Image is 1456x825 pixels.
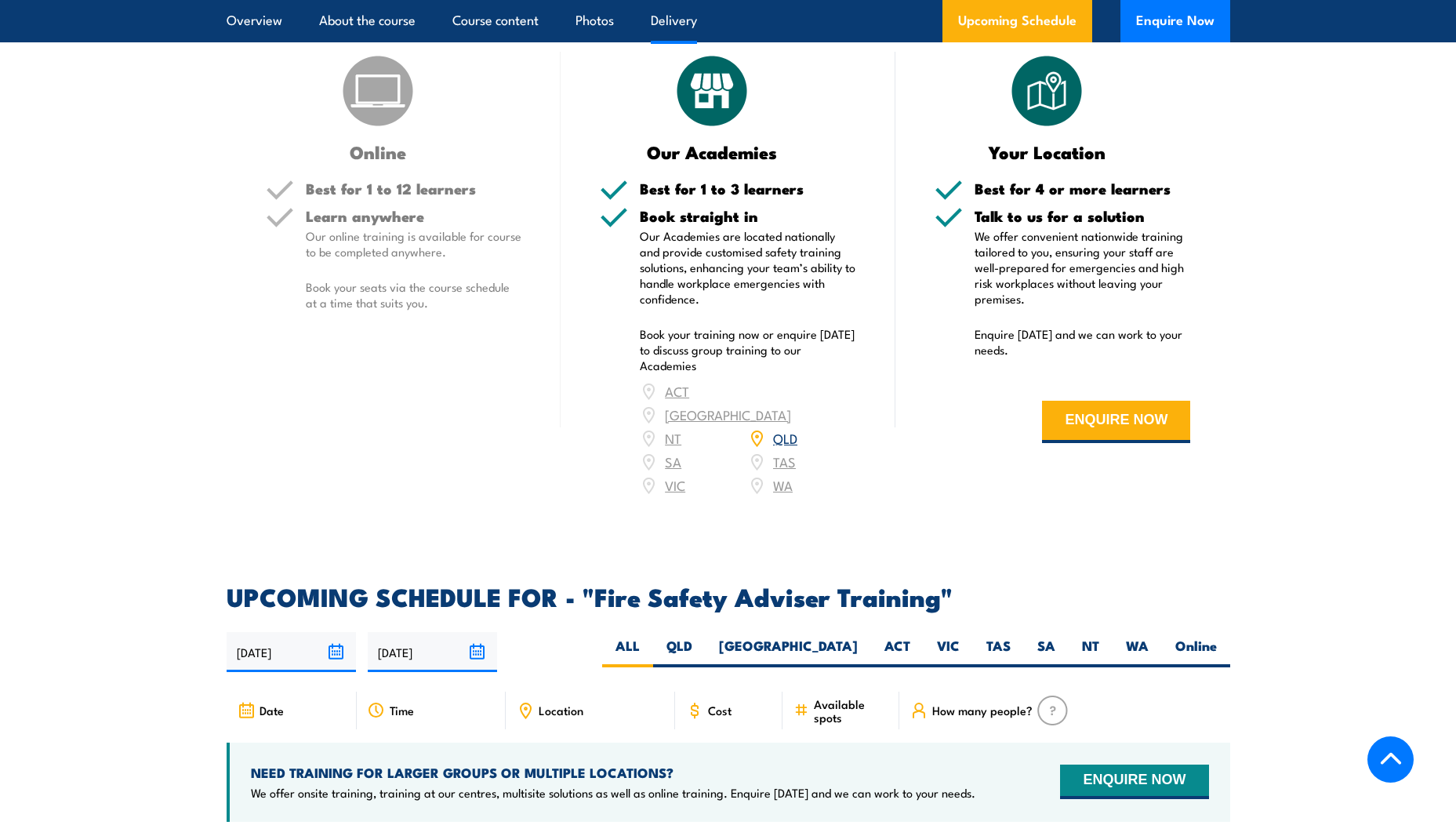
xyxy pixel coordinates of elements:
label: ALL [602,637,653,667]
p: We offer onsite training, training at our centres, multisite solutions as well as online training... [251,785,975,801]
label: SA [1024,637,1069,667]
h3: Online [266,143,491,161]
button: ENQUIRE NOW [1060,765,1208,799]
h5: Best for 1 to 12 learners [306,181,522,196]
button: ENQUIRE NOW [1042,401,1190,443]
p: Book your seats via the course schedule at a time that suits you. [306,279,522,311]
p: Our Academies are located nationally and provide customised safety training solutions, enhancing ... [640,228,856,307]
h5: Talk to us for a solution [975,209,1191,224]
label: [GEOGRAPHIC_DATA] [706,637,871,667]
label: Online [1162,637,1230,667]
input: From date [227,632,356,672]
a: QLD [773,428,797,447]
span: Date [260,703,284,717]
label: VIC [924,637,973,667]
h2: UPCOMING SCHEDULE FOR - "Fire Safety Adviser Training" [227,585,1230,607]
input: To date [368,632,497,672]
h4: NEED TRAINING FOR LARGER GROUPS OR MULTIPLE LOCATIONS? [251,764,975,781]
label: WA [1113,637,1162,667]
label: QLD [653,637,706,667]
label: NT [1069,637,1113,667]
h5: Book straight in [640,209,856,224]
h5: Best for 4 or more learners [975,181,1191,196]
span: Cost [708,703,732,717]
span: Time [390,703,414,717]
h3: Our Academies [600,143,825,161]
p: We offer convenient nationwide training tailored to you, ensuring your staff are well-prepared fo... [975,228,1191,307]
p: Enquire [DATE] and we can work to your needs. [975,326,1191,358]
span: Location [539,703,583,717]
label: TAS [973,637,1024,667]
span: How many people? [932,703,1033,717]
h5: Learn anywhere [306,209,522,224]
span: Available spots [814,697,888,724]
p: Book your training now or enquire [DATE] to discuss group training to our Academies [640,326,856,373]
p: Our online training is available for course to be completed anywhere. [306,228,522,260]
label: ACT [871,637,924,667]
h3: Your Location [935,143,1160,161]
h5: Best for 1 to 3 learners [640,181,856,196]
